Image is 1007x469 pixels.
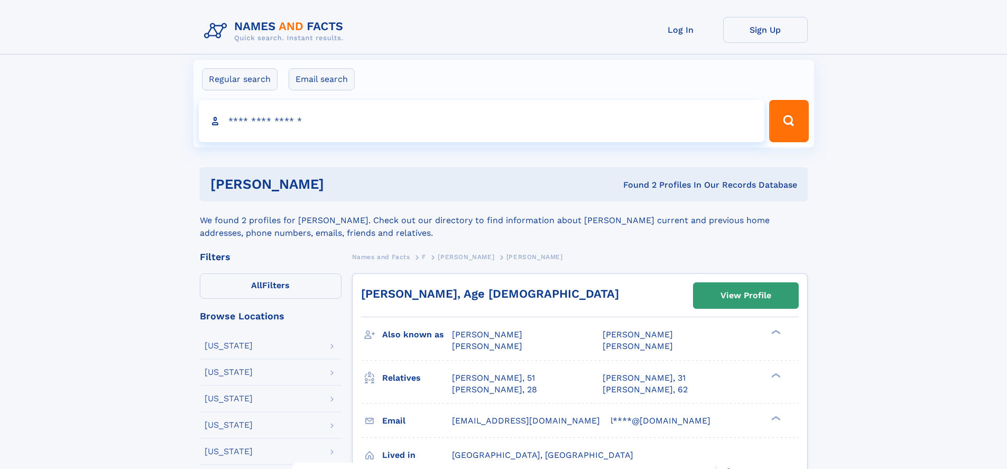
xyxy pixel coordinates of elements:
[205,368,253,376] div: [US_STATE]
[506,253,563,261] span: [PERSON_NAME]
[769,329,781,336] div: ❯
[422,250,426,263] a: F
[210,178,474,191] h1: [PERSON_NAME]
[200,252,341,262] div: Filters
[352,250,410,263] a: Names and Facts
[199,100,765,142] input: search input
[720,283,771,308] div: View Profile
[452,329,522,339] span: [PERSON_NAME]
[205,394,253,403] div: [US_STATE]
[200,273,341,299] label: Filters
[603,384,688,396] a: [PERSON_NAME], 62
[694,283,798,308] a: View Profile
[205,421,253,429] div: [US_STATE]
[251,280,262,290] span: All
[200,201,808,240] div: We found 2 profiles for [PERSON_NAME]. Check out our directory to find information about [PERSON_...
[769,372,781,379] div: ❯
[382,326,452,344] h3: Also known as
[769,415,781,421] div: ❯
[205,342,253,350] div: [US_STATE]
[474,179,797,191] div: Found 2 Profiles In Our Records Database
[361,287,619,300] a: [PERSON_NAME], Age [DEMOGRAPHIC_DATA]
[422,253,426,261] span: F
[382,446,452,464] h3: Lived in
[382,369,452,387] h3: Relatives
[452,416,600,426] span: [EMAIL_ADDRESS][DOMAIN_NAME]
[200,17,352,45] img: Logo Names and Facts
[452,384,537,396] a: [PERSON_NAME], 28
[382,412,452,430] h3: Email
[723,17,808,43] a: Sign Up
[603,341,673,351] span: [PERSON_NAME]
[205,447,253,456] div: [US_STATE]
[202,68,278,90] label: Regular search
[603,329,673,339] span: [PERSON_NAME]
[438,253,494,261] span: [PERSON_NAME]
[452,450,633,460] span: [GEOGRAPHIC_DATA], [GEOGRAPHIC_DATA]
[452,372,535,384] a: [PERSON_NAME], 51
[769,100,808,142] button: Search Button
[452,341,522,351] span: [PERSON_NAME]
[603,372,686,384] a: [PERSON_NAME], 31
[200,311,341,321] div: Browse Locations
[639,17,723,43] a: Log In
[438,250,494,263] a: [PERSON_NAME]
[289,68,355,90] label: Email search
